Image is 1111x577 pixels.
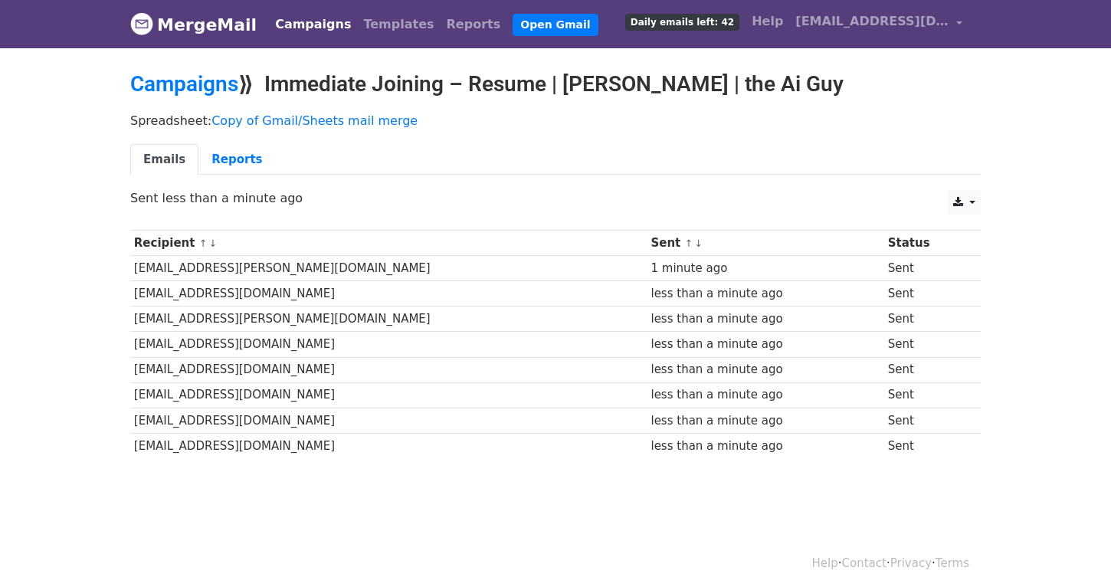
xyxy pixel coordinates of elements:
a: Copy of Gmail/Sheets mail merge [211,113,418,128]
th: Sent [647,231,884,256]
a: Campaigns [130,71,238,97]
div: 1 minute ago [651,260,880,277]
a: [EMAIL_ADDRESS][DOMAIN_NAME] [789,6,968,42]
td: [EMAIL_ADDRESS][DOMAIN_NAME] [130,281,647,307]
div: less than a minute ago [651,412,880,430]
td: Sent [884,408,968,433]
a: Privacy [890,556,932,570]
a: Campaigns [269,9,357,40]
div: less than a minute ago [651,361,880,379]
a: Help [746,6,789,37]
div: less than a minute ago [651,285,880,303]
p: Spreadsheet: [130,113,981,129]
a: Contact [842,556,887,570]
a: Templates [357,9,440,40]
img: MergeMail logo [130,12,153,35]
div: less than a minute ago [651,336,880,353]
th: Status [884,231,968,256]
td: [EMAIL_ADDRESS][DOMAIN_NAME] [130,433,647,458]
td: [EMAIL_ADDRESS][DOMAIN_NAME] [130,332,647,357]
td: [EMAIL_ADDRESS][PERSON_NAME][DOMAIN_NAME] [130,307,647,332]
div: less than a minute ago [651,310,880,328]
td: Sent [884,332,968,357]
td: [EMAIL_ADDRESS][DOMAIN_NAME] [130,357,647,382]
a: ↓ [208,238,217,249]
td: [EMAIL_ADDRESS][PERSON_NAME][DOMAIN_NAME] [130,256,647,281]
td: Sent [884,256,968,281]
div: less than a minute ago [651,386,880,404]
td: Sent [884,433,968,458]
a: Reports [198,144,275,175]
td: [EMAIL_ADDRESS][DOMAIN_NAME] [130,408,647,433]
td: Sent [884,357,968,382]
a: ↑ [685,238,693,249]
a: Emails [130,144,198,175]
p: Sent less than a minute ago [130,190,981,206]
h2: ⟫ Immediate Joining – Resume | [PERSON_NAME] | the Ai Guy [130,71,981,97]
a: Terms [936,556,969,570]
a: Reports [441,9,507,40]
span: Daily emails left: 42 [625,14,739,31]
td: Sent [884,307,968,332]
div: less than a minute ago [651,438,880,455]
td: [EMAIL_ADDRESS][DOMAIN_NAME] [130,382,647,408]
a: ↓ [694,238,703,249]
a: Daily emails left: 42 [619,6,746,37]
td: Sent [884,281,968,307]
td: Sent [884,382,968,408]
a: MergeMail [130,8,257,41]
a: Help [812,556,838,570]
a: Open Gmail [513,14,598,36]
th: Recipient [130,231,647,256]
span: [EMAIL_ADDRESS][DOMAIN_NAME] [795,12,949,31]
a: ↑ [199,238,208,249]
